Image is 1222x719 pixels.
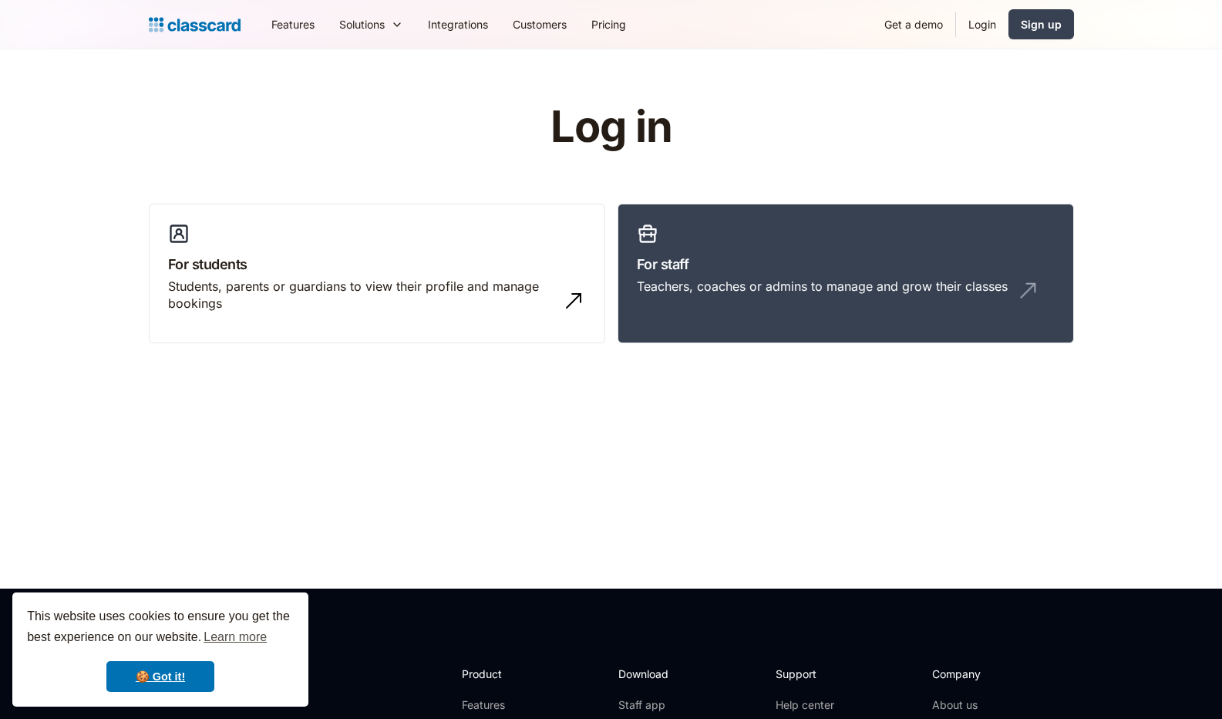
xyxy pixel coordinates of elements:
a: Login [956,7,1008,42]
div: Teachers, coaches or admins to manage and grow their classes [637,278,1008,295]
a: Logo [149,14,241,35]
h1: Log in [366,103,856,151]
a: Sign up [1008,9,1074,39]
a: learn more about cookies [201,626,269,649]
a: Help center [776,697,838,713]
div: cookieconsent [12,592,308,707]
span: This website uses cookies to ensure you get the best experience on our website. [27,607,294,649]
a: Customers [500,7,579,42]
h3: For staff [637,254,1055,275]
a: About us [932,697,1035,713]
a: Features [462,697,544,713]
div: Solutions [327,7,416,42]
a: Integrations [416,7,500,42]
h2: Company [932,666,1035,682]
a: For studentsStudents, parents or guardians to view their profile and manage bookings [149,204,605,344]
a: dismiss cookie message [106,661,214,692]
a: Get a demo [872,7,955,42]
div: Sign up [1021,16,1062,32]
h2: Download [618,666,682,682]
a: Features [259,7,327,42]
div: Solutions [339,16,385,32]
div: Students, parents or guardians to view their profile and manage bookings [168,278,555,312]
a: For staffTeachers, coaches or admins to manage and grow their classes [618,204,1074,344]
h3: For students [168,254,586,275]
h2: Support [776,666,838,682]
a: Pricing [579,7,638,42]
a: Staff app [618,697,682,713]
h2: Product [462,666,544,682]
